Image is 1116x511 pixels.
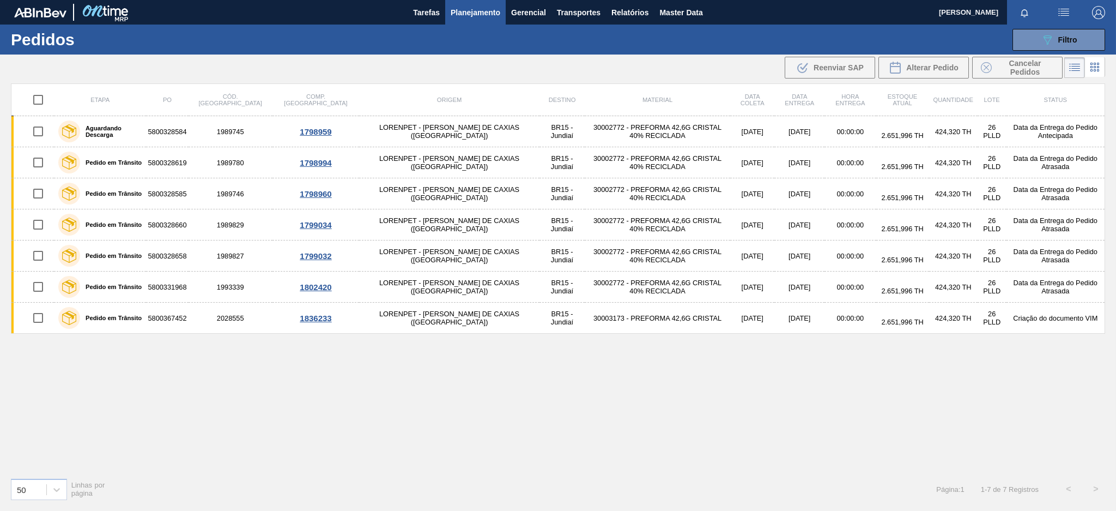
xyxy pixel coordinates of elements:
span: Tarefas [413,6,440,19]
div: 1802420 [274,282,357,292]
div: 50 [17,485,26,494]
span: Planejamento [451,6,500,19]
span: Master Data [659,6,702,19]
span: Transportes [557,6,601,19]
td: [DATE] [774,303,824,334]
td: BR15 - Jundiaí [539,272,585,303]
td: 5800328660 [146,209,188,241]
td: 26 PLLD [978,209,1006,241]
div: 1798960 [274,189,357,199]
div: Cancelar Pedidos em Massa [972,57,1063,79]
td: 00:00:00 [824,116,876,147]
img: Logout [1092,6,1105,19]
td: 26 PLLD [978,178,1006,209]
td: [DATE] [730,178,774,209]
a: Pedido em Trânsito58003286601989829LORENPET - [PERSON_NAME] DE CAXIAS ([GEOGRAPHIC_DATA])BR15 - J... [11,209,1105,241]
a: Pedido em Trânsito58003319681993339LORENPET - [PERSON_NAME] DE CAXIAS ([GEOGRAPHIC_DATA])BR15 - J... [11,272,1105,303]
td: 30002772 - PREFORMA 42,6G CRISTAL 40% RECICLADA [585,116,730,147]
td: 30002772 - PREFORMA 42,6G CRISTAL 40% RECICLADA [585,147,730,178]
td: [DATE] [774,178,824,209]
td: 1989829 [189,209,272,241]
td: 30003173 - PREFORMA 42,6G CRISTAL [585,303,730,334]
label: Pedido em Trânsito [80,315,142,321]
td: 30002772 - PREFORMA 42,6G CRISTAL 40% RECICLADA [585,272,730,303]
td: 00:00:00 [824,178,876,209]
td: Data da Entrega do Pedido Atrasada [1006,272,1105,303]
span: Filtro [1058,35,1077,44]
label: Pedido em Trânsito [80,221,142,228]
span: Cancelar Pedidos [996,59,1054,76]
img: userActions [1057,6,1070,19]
td: LORENPET - [PERSON_NAME] DE CAXIAS ([GEOGRAPHIC_DATA]) [359,303,539,334]
img: TNhmsLtSVTkK8tSr43FrP2fwEKptu5GPRR3wAAAABJRU5ErkJggg== [14,8,66,17]
td: 424,320 TH [929,209,978,241]
div: 1798959 [274,127,357,136]
span: Status [1044,97,1067,103]
td: 00:00:00 [824,241,876,272]
button: < [1055,476,1082,503]
td: 1993339 [189,272,272,303]
td: 5800367452 [146,303,188,334]
td: 26 PLLD [978,147,1006,178]
td: [DATE] [730,241,774,272]
td: BR15 - Jundiaí [539,209,585,241]
span: Origem [437,97,462,103]
span: Material [642,97,672,103]
span: 2.651,996 TH [881,318,923,326]
div: 1799032 [274,251,357,261]
button: Cancelar Pedidos [972,57,1063,79]
td: LORENPET - [PERSON_NAME] DE CAXIAS ([GEOGRAPHIC_DATA]) [359,147,539,178]
label: Aguardando Descarga [80,125,142,138]
td: [DATE] [774,241,824,272]
td: LORENPET - [PERSON_NAME] DE CAXIAS ([GEOGRAPHIC_DATA]) [359,241,539,272]
span: Relatórios [611,6,648,19]
td: 00:00:00 [824,303,876,334]
td: BR15 - Jundiaí [539,178,585,209]
td: [DATE] [774,147,824,178]
td: 00:00:00 [824,272,876,303]
div: 1798994 [274,158,357,167]
a: Pedido em Trânsito58003285851989746LORENPET - [PERSON_NAME] DE CAXIAS ([GEOGRAPHIC_DATA])BR15 - J... [11,178,1105,209]
td: Data da Entrega do Pedido Atrasada [1006,209,1105,241]
span: Etapa [90,97,110,103]
td: LORENPET - [PERSON_NAME] DE CAXIAS ([GEOGRAPHIC_DATA]) [359,178,539,209]
span: 1 - 7 de 7 Registros [981,485,1039,494]
td: 424,320 TH [929,116,978,147]
td: [DATE] [730,209,774,241]
td: [DATE] [730,272,774,303]
td: 5800328658 [146,241,188,272]
td: 30002772 - PREFORMA 42,6G CRISTAL 40% RECICLADA [585,178,730,209]
button: Notificações [1007,5,1042,20]
td: 00:00:00 [824,209,876,241]
td: [DATE] [774,272,824,303]
td: 5800328619 [146,147,188,178]
span: 2.651,996 TH [881,194,923,202]
span: Alterar Pedido [906,63,959,72]
a: Pedido em Trânsito58003286191989780LORENPET - [PERSON_NAME] DE CAXIAS ([GEOGRAPHIC_DATA])BR15 - J... [11,147,1105,178]
div: 1799034 [274,220,357,230]
label: Pedido em Trânsito [80,190,142,197]
td: LORENPET - [PERSON_NAME] DE CAXIAS ([GEOGRAPHIC_DATA]) [359,272,539,303]
td: [DATE] [730,116,774,147]
button: Reenviar SAP [785,57,875,79]
td: Data da Entrega do Pedido Atrasada [1006,178,1105,209]
td: 1989745 [189,116,272,147]
td: 30002772 - PREFORMA 42,6G CRISTAL 40% RECICLADA [585,241,730,272]
td: 424,320 TH [929,147,978,178]
div: 1836233 [274,314,357,323]
td: 1989746 [189,178,272,209]
a: Aguardando Descarga58003285841989745LORENPET - [PERSON_NAME] DE CAXIAS ([GEOGRAPHIC_DATA])BR15 - ... [11,116,1105,147]
button: Filtro [1012,29,1105,51]
span: Gerencial [511,6,546,19]
td: [DATE] [730,303,774,334]
td: LORENPET - [PERSON_NAME] DE CAXIAS ([GEOGRAPHIC_DATA]) [359,116,539,147]
span: Cód. [GEOGRAPHIC_DATA] [198,93,262,106]
td: 5800328584 [146,116,188,147]
td: [DATE] [774,116,824,147]
td: 424,320 TH [929,303,978,334]
td: 2028555 [189,303,272,334]
label: Pedido em Trânsito [80,253,142,259]
td: 424,320 TH [929,241,978,272]
td: BR15 - Jundiaí [539,241,585,272]
td: BR15 - Jundiaí [539,116,585,147]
